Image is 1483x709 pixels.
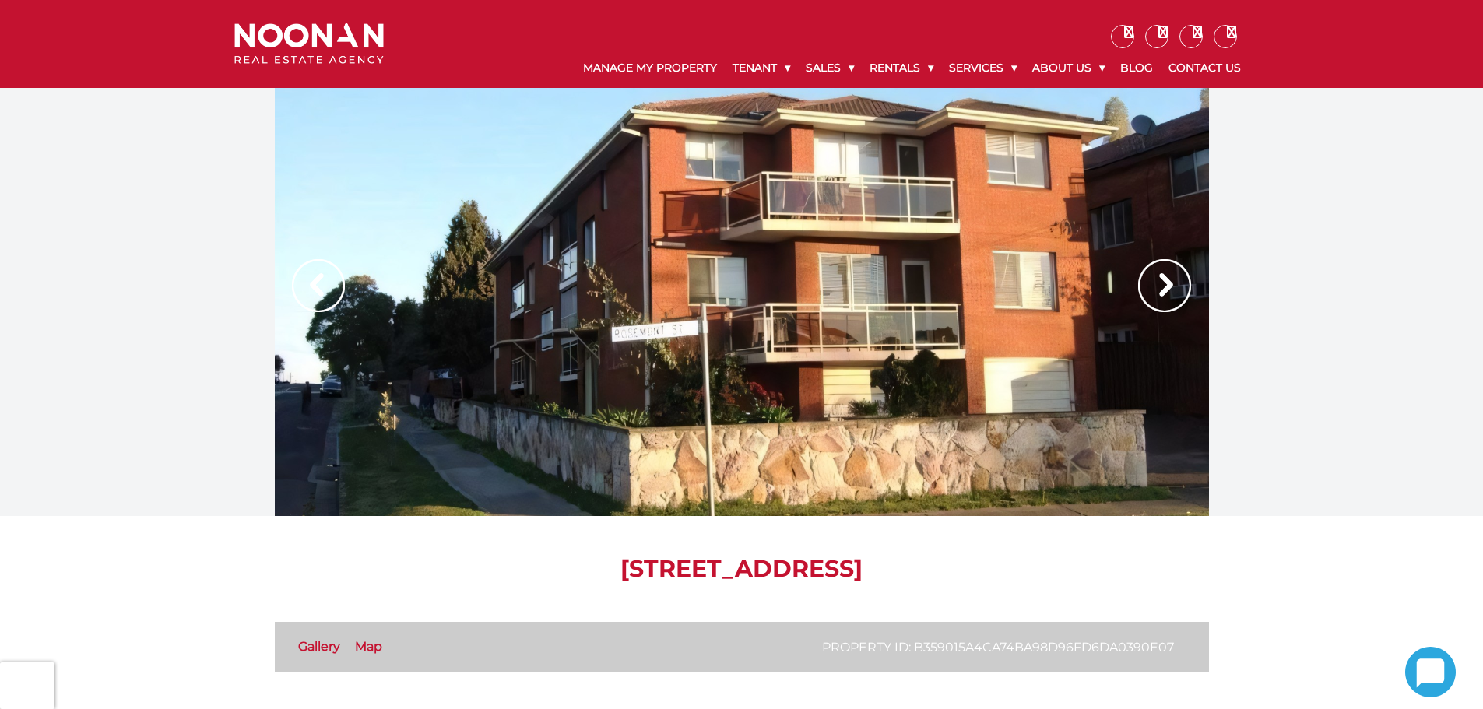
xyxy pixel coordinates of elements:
[1024,48,1112,88] a: About Us
[798,48,862,88] a: Sales
[575,48,725,88] a: Manage My Property
[355,639,382,654] a: Map
[1112,48,1161,88] a: Blog
[941,48,1024,88] a: Services
[275,555,1209,583] h1: [STREET_ADDRESS]
[292,259,345,312] img: Arrow slider
[1138,259,1191,312] img: Arrow slider
[298,639,340,654] a: Gallery
[862,48,941,88] a: Rentals
[234,23,384,65] img: Noonan Real Estate Agency
[822,637,1174,657] p: Property ID: b359015a4ca74ba98d96fd6da0390e07
[725,48,798,88] a: Tenant
[1161,48,1249,88] a: Contact Us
